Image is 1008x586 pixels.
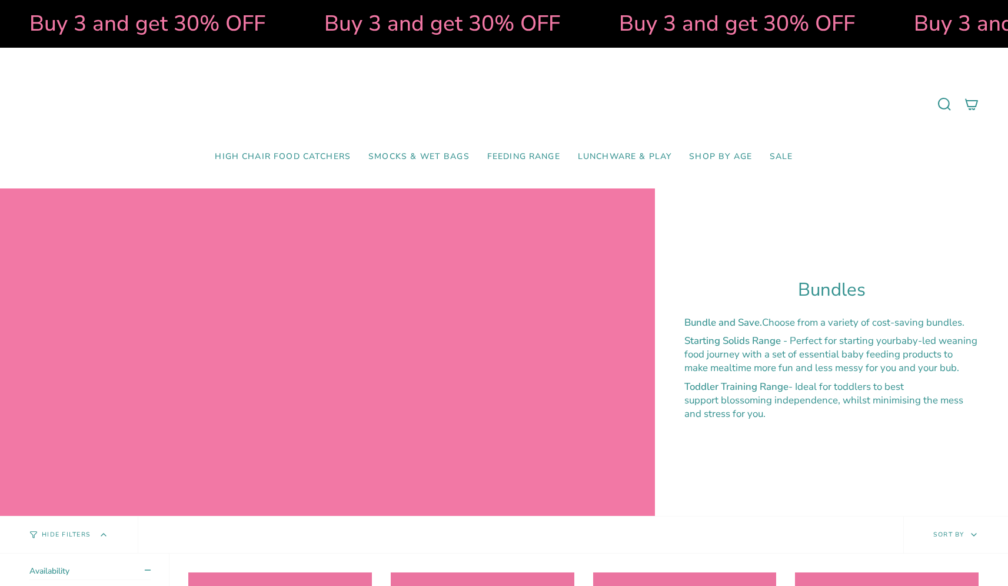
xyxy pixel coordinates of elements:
[684,316,762,329] strong: Bundle and Save.
[215,152,351,162] span: High Chair Food Catchers
[684,334,781,347] strong: Starting Solids Range
[368,152,470,162] span: Smocks & Wet Bags
[684,279,979,301] h1: Bundles
[606,9,841,38] strong: Buy 3 and get 30% OFF
[402,65,606,143] a: Mumma’s Little Helpers
[360,143,478,171] a: Smocks & Wet Bags
[578,152,671,162] span: Lunchware & Play
[16,9,252,38] strong: Buy 3 and get 30% OFF
[761,143,802,171] a: SALE
[29,565,151,580] summary: Availability
[478,143,569,171] a: Feeding Range
[684,380,789,393] strong: Toddler Training Range
[684,334,977,375] span: baby-led weaning food journey with a set of essential baby feeding products to make mealtime more...
[206,143,360,171] a: High Chair Food Catchers
[933,530,964,539] span: Sort by
[770,152,793,162] span: SALE
[689,152,752,162] span: Shop by Age
[487,152,560,162] span: Feeding Range
[569,143,680,171] a: Lunchware & Play
[42,532,91,538] span: Hide Filters
[680,143,761,171] a: Shop by Age
[684,334,979,375] p: - Perfect for starting your
[29,565,69,577] span: Availability
[684,316,979,329] p: Choose from a variety of cost-saving bundles.
[903,517,1008,553] button: Sort by
[684,380,979,421] p: - Ideal for toddlers to best support blossoming independence, whilst minimising the mess and stre...
[311,9,547,38] strong: Buy 3 and get 30% OFF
